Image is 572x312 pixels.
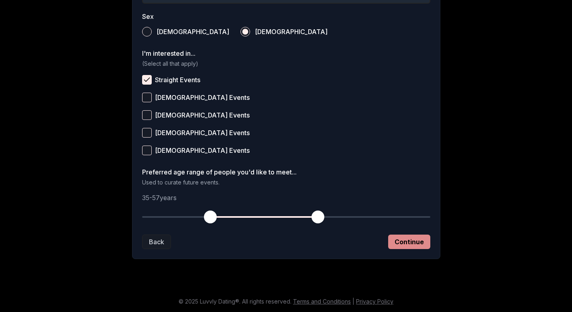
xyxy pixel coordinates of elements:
a: Terms and Conditions [293,298,351,305]
button: Straight Events [142,75,152,85]
span: [DEMOGRAPHIC_DATA] [255,28,328,35]
button: [DEMOGRAPHIC_DATA] Events [142,146,152,155]
button: [DEMOGRAPHIC_DATA] [240,27,250,36]
a: Privacy Policy [356,298,393,305]
button: [DEMOGRAPHIC_DATA] Events [142,93,152,102]
span: [DEMOGRAPHIC_DATA] Events [155,147,250,154]
p: Used to curate future events. [142,178,430,186]
label: I'm interested in... [142,50,430,57]
p: 35 - 57 years [142,193,430,203]
span: Straight Events [155,77,200,83]
label: Preferred age range of people you'd like to meet... [142,169,430,175]
button: [DEMOGRAPHIC_DATA] Events [142,110,152,120]
span: | [352,298,354,305]
button: [DEMOGRAPHIC_DATA] Events [142,128,152,138]
label: Sex [142,13,430,20]
span: [DEMOGRAPHIC_DATA] Events [155,130,250,136]
span: [DEMOGRAPHIC_DATA] Events [155,94,250,101]
span: [DEMOGRAPHIC_DATA] [157,28,229,35]
span: [DEMOGRAPHIC_DATA] Events [155,112,250,118]
button: [DEMOGRAPHIC_DATA] [142,27,152,36]
p: (Select all that apply) [142,60,430,68]
button: Continue [388,235,430,249]
button: Back [142,235,171,249]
